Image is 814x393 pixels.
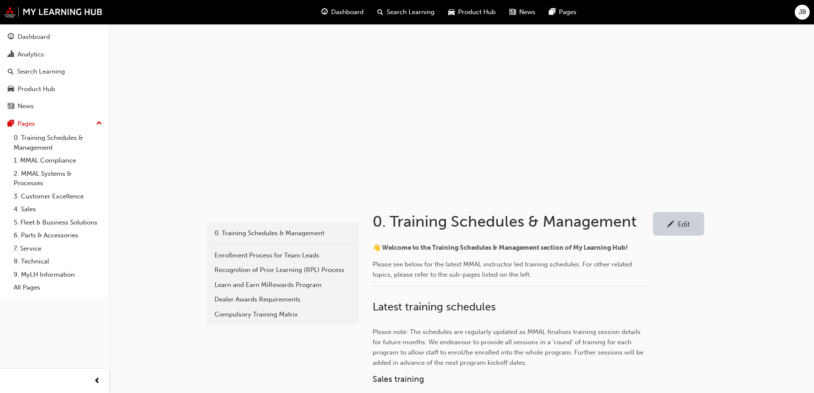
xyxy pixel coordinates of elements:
span: up-icon [96,118,102,129]
a: Learn and Earn MiRewards Program [210,278,356,293]
span: news-icon [509,7,516,18]
a: News [3,98,106,114]
div: Learn and Earn MiRewards Program [215,280,351,290]
span: News [519,7,535,17]
div: Search Learning [17,67,65,77]
span: guage-icon [321,7,328,18]
a: Recognition of Prior Learning (RPL) Process [210,263,356,278]
a: 3. Customer Excellence [10,190,106,203]
a: 7. Service [10,242,106,255]
button: Pages [3,116,106,132]
a: pages-iconPages [542,3,583,21]
span: chart-icon [8,51,14,59]
div: News [18,101,34,111]
span: Please see below for the latest MMAL instructor led training schedules. For other related topics,... [373,260,634,278]
a: news-iconNews [503,3,542,21]
a: 9. MyLH Information [10,268,106,281]
a: car-iconProduct Hub [441,3,503,21]
a: Dealer Awards Requirements [210,292,356,307]
a: search-iconSearch Learning [370,3,441,21]
span: news-icon [8,103,14,110]
span: Pages [559,7,576,17]
a: Search Learning [3,64,106,80]
div: 0. Training Schedules & Management [215,228,351,238]
span: car-icon [8,86,14,93]
div: Analytics [18,50,44,59]
a: Analytics [3,47,106,62]
a: Product Hub [3,81,106,97]
h1: 0. Training Schedules & Management [373,212,653,231]
a: Compulsory Training Matrix [210,307,356,322]
div: Compulsory Training Matrix [215,310,351,319]
span: Search Learning [387,7,435,17]
span: pencil-icon [667,221,674,229]
a: 5. Fleet & Business Solutions [10,216,106,229]
div: Pages [18,119,35,129]
a: All Pages [10,281,106,294]
button: JB [795,5,810,20]
a: guage-iconDashboard [314,3,370,21]
img: mmal [4,6,103,18]
div: Dealer Awards Requirements [215,295,351,304]
a: 4. Sales [10,203,106,216]
span: pages-icon [8,120,14,128]
span: prev-icon [94,376,100,387]
span: guage-icon [8,33,14,41]
span: 👋 Welcome to the Training Schedules & Management section of My Learning Hub! [373,244,628,251]
span: search-icon [377,7,383,18]
span: Product Hub [458,7,496,17]
span: pages-icon [549,7,555,18]
a: 2. MMAL Systems & Processes [10,167,106,190]
a: Edit [653,212,704,236]
a: 0. Training Schedules & Management [10,131,106,154]
a: 1. MMAL Compliance [10,154,106,167]
span: Latest training schedules [373,300,496,313]
span: Dashboard [331,7,364,17]
a: Dashboard [3,29,106,45]
div: Edit [678,220,690,228]
a: 8. Technical [10,255,106,268]
div: Recognition of Prior Learning (RPL) Process [215,265,351,275]
a: 0. Training Schedules & Management [210,226,356,241]
span: Sales training [373,374,424,384]
span: JB [799,7,806,17]
div: Dashboard [18,32,50,42]
span: car-icon [448,7,455,18]
a: 6. Parts & Accessories [10,229,106,242]
div: Product Hub [18,84,55,94]
button: DashboardAnalyticsSearch LearningProduct HubNews [3,27,106,116]
span: Please note: The schedules are regularly updated as MMAL finalises training session details for f... [373,328,645,366]
div: Enrollment Process for Team Leads [215,251,351,260]
a: Enrollment Process for Team Leads [210,248,356,263]
span: search-icon [8,68,14,76]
